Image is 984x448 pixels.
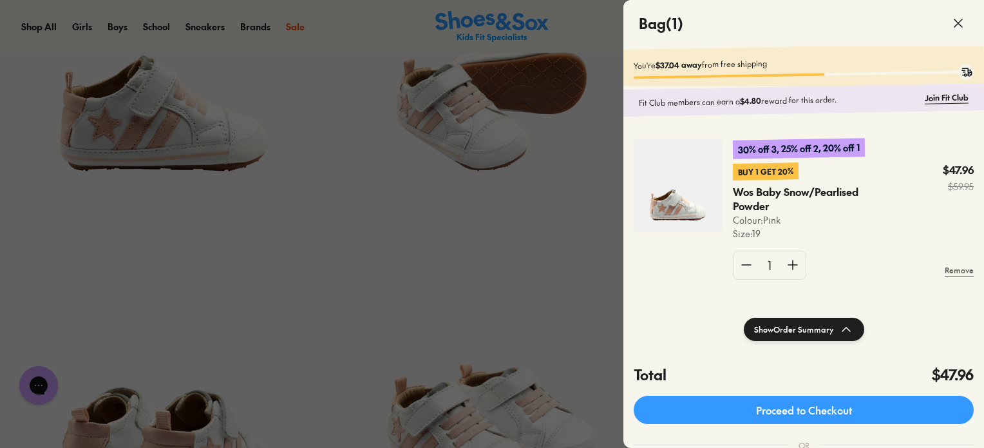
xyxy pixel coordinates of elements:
a: Join Fit Club [925,92,969,104]
button: ShowOrder Summary [744,318,864,341]
button: Gorgias live chat [6,5,45,43]
p: $47.96 [943,163,974,177]
h4: Total [634,364,667,385]
h4: $47.96 [932,364,974,385]
b: $37.04 away [656,59,702,70]
s: $59.95 [943,180,974,193]
p: Fit Club members can earn a reward for this order. [639,92,920,109]
p: Wos Baby Snow/Pearlised Powder [733,185,864,213]
a: Proceed to Checkout [634,396,974,424]
p: 30% off 3, 25% off 2, 20% off 1 [733,138,865,159]
b: $4.80 [740,95,761,106]
p: Buy 1 Get 20% [733,162,799,180]
p: Size : 19 [733,227,897,240]
p: You're from free shipping [634,54,974,71]
img: 4-557433.jpg [634,139,723,232]
div: 1 [759,251,780,279]
p: Colour: Pink [733,213,897,227]
h4: Bag ( 1 ) [639,13,683,34]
